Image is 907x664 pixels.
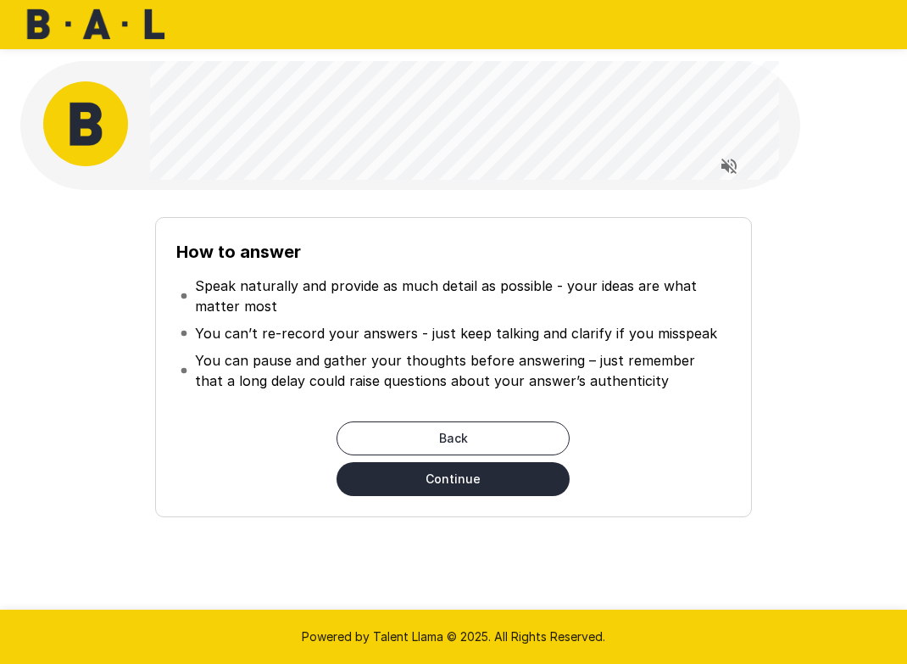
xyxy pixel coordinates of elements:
[195,350,727,391] p: You can pause and gather your thoughts before answering – just remember that a long delay could r...
[337,462,570,496] button: Continue
[20,628,887,645] p: Powered by Talent Llama © 2025. All Rights Reserved.
[195,323,717,343] p: You can’t re-record your answers - just keep talking and clarify if you misspeak
[195,276,727,316] p: Speak naturally and provide as much detail as possible - your ideas are what matter most
[712,149,746,183] button: Read questions aloud
[337,421,570,455] button: Back
[43,81,128,166] img: bal_avatar.png
[176,242,301,262] b: How to answer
